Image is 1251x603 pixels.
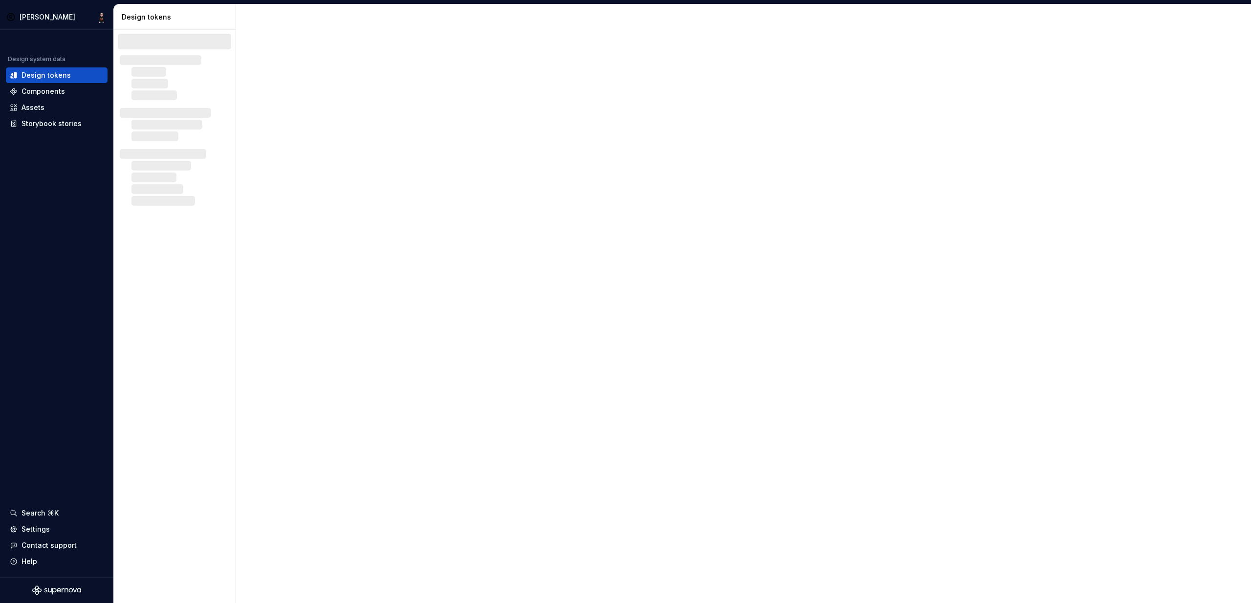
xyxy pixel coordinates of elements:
[6,84,108,99] a: Components
[22,86,65,96] div: Components
[6,521,108,537] a: Settings
[22,119,82,129] div: Storybook stories
[22,557,37,566] div: Help
[22,70,71,80] div: Design tokens
[6,505,108,521] button: Search ⌘K
[8,55,65,63] div: Design system data
[22,540,77,550] div: Contact support
[20,12,75,22] div: [PERSON_NAME]
[6,116,108,131] a: Storybook stories
[6,67,108,83] a: Design tokens
[96,11,108,23] img: Adam
[22,524,50,534] div: Settings
[22,508,59,518] div: Search ⌘K
[122,12,232,22] div: Design tokens
[2,6,111,27] button: [PERSON_NAME]Adam
[6,100,108,115] a: Assets
[6,554,108,569] button: Help
[32,585,81,595] svg: Supernova Logo
[6,538,108,553] button: Contact support
[22,103,44,112] div: Assets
